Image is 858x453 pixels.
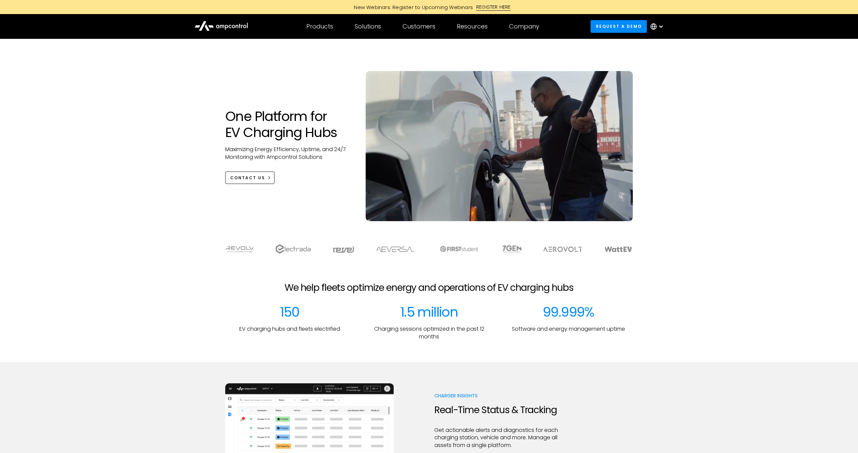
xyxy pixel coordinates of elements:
a: Request a demo [591,20,647,33]
div: Resources [457,23,488,30]
h2: We help fleets optimize energy and operations of EV charging hubs [285,282,573,294]
p: Charger Insights [434,392,563,399]
div: Company [509,23,539,30]
div: CONTACT US [230,175,265,181]
div: 1.5 million [400,304,458,320]
div: Products [306,23,333,30]
p: Maximizing Energy Efficiency, Uptime, and 24/7 Monitoring with Ampcontrol Solutions [225,146,352,161]
p: Software and energy management uptime [512,325,625,333]
a: New Webinars: Register to Upcoming WebinarsREGISTER HERE [278,3,580,11]
h2: Real-Time Status & Tracking [434,404,563,416]
img: electrada logo [275,244,311,254]
p: Get actionable alerts and diagnostics for each charging station, vehicle and more. Manage all ass... [434,427,563,449]
a: CONTACT US [225,172,274,184]
div: Solutions [355,23,381,30]
h1: One Platform for EV Charging Hubs [225,108,352,140]
div: 99.999% [543,304,594,320]
p: Charging sessions optimized in the past 12 months [365,325,493,340]
div: REGISTER HERE [476,3,511,11]
div: Customers [403,23,435,30]
img: WattEV logo [604,247,632,252]
div: New Webinars: Register to Upcoming Webinars [347,4,476,11]
div: 150 [280,304,299,320]
p: EV charging hubs and fleets electrified [239,325,340,333]
img: Aerovolt Logo [543,247,583,252]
